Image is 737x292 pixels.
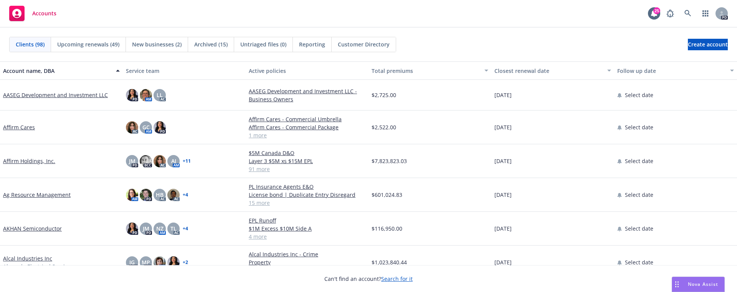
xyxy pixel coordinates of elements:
button: Follow up date [614,61,737,80]
img: photo [154,155,166,167]
span: HB [156,191,164,199]
button: Active policies [246,61,368,80]
span: [DATE] [494,258,512,266]
div: Active policies [249,67,365,75]
img: photo [126,121,138,134]
span: Select date [625,157,653,165]
div: Total premiums [372,67,480,75]
img: photo [126,223,138,235]
span: NZ [156,224,164,233]
a: 4 more [249,233,365,241]
span: [DATE] [494,123,512,131]
img: photo [167,189,180,201]
span: Select date [625,91,653,99]
span: $7,823,823.03 [372,157,407,165]
a: 15 more [249,199,365,207]
span: $2,522.00 [372,123,396,131]
a: EPL Runoff [249,216,365,224]
a: AKHAN Semiconductor [3,224,62,233]
span: Clients (98) [16,40,45,48]
span: Select date [625,258,653,266]
span: Select date [625,191,653,199]
img: photo [140,155,152,167]
img: photo [167,256,180,269]
span: $1,023,840.44 [372,258,407,266]
span: Reporting [299,40,325,48]
div: Follow up date [617,67,725,75]
span: TL [170,224,177,233]
a: + 11 [183,159,191,163]
span: [DATE] [494,191,512,199]
div: Closest renewal date [494,67,603,75]
img: photo [154,121,166,134]
div: Drag to move [672,277,682,292]
span: Customer Directory [338,40,390,48]
a: Search for it [381,275,413,282]
a: Report a Bug [663,6,678,21]
span: Select date [625,224,653,233]
a: License bond | Duplicate Entry Disregard [249,191,365,199]
div: 25 [653,7,660,14]
span: $2,725.00 [372,91,396,99]
button: Total premiums [368,61,491,80]
span: Archived (15) [194,40,228,48]
button: Nova Assist [672,277,725,292]
span: Accounts [32,10,56,16]
a: Affirm Cares - Commercial Umbrella [249,115,365,123]
span: [DATE] [494,91,512,99]
img: photo [154,256,166,269]
a: Layer 3 $5M xs $15M EPL [249,157,365,165]
button: Closest renewal date [491,61,614,80]
a: + 4 [183,226,188,231]
a: $1M Excess $10M Side A [249,224,365,233]
a: Accounts [6,3,59,24]
a: + 2 [183,260,188,265]
a: Alcal Industries Inc [3,254,52,262]
a: AASEG Development and Investment LLC [3,91,108,99]
span: Alameda Electrical Service [3,262,71,271]
a: PL Insurance Agents E&O [249,183,365,191]
span: LL [157,91,163,99]
a: Property [249,258,365,266]
span: GC [142,123,150,131]
span: Nova Assist [688,281,718,287]
span: AJ [171,157,176,165]
a: Create account [688,39,728,50]
span: MP [142,258,150,266]
a: Affirm Cares [3,123,35,131]
div: Account name, DBA [3,67,111,75]
a: $5M Canada D&O [249,149,365,157]
a: + 4 [183,193,188,197]
span: Upcoming renewals (49) [57,40,119,48]
span: Select date [625,123,653,131]
span: [DATE] [494,224,512,233]
a: Search [680,6,696,21]
span: Can't find an account? [324,275,413,283]
a: Affirm Holdings, Inc. [3,157,55,165]
span: $116,950.00 [372,224,402,233]
span: [DATE] [494,157,512,165]
div: Service team [126,67,243,75]
a: 91 more [249,165,365,173]
img: photo [126,89,138,101]
span: Create account [688,37,728,52]
a: 1 more [249,131,365,139]
span: JG [129,258,135,266]
img: photo [140,189,152,201]
span: JM [129,157,136,165]
img: photo [140,89,152,101]
button: Service team [123,61,246,80]
a: Affirm Cares - Commercial Package [249,123,365,131]
a: Alcal Industries Inc - Crime [249,250,365,258]
span: New businesses (2) [132,40,182,48]
span: JM [143,224,149,233]
a: AASEG Development and Investment LLC - Business Owners [249,87,365,103]
a: Switch app [698,6,713,21]
span: Untriaged files (0) [240,40,286,48]
span: $601,024.83 [372,191,402,199]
